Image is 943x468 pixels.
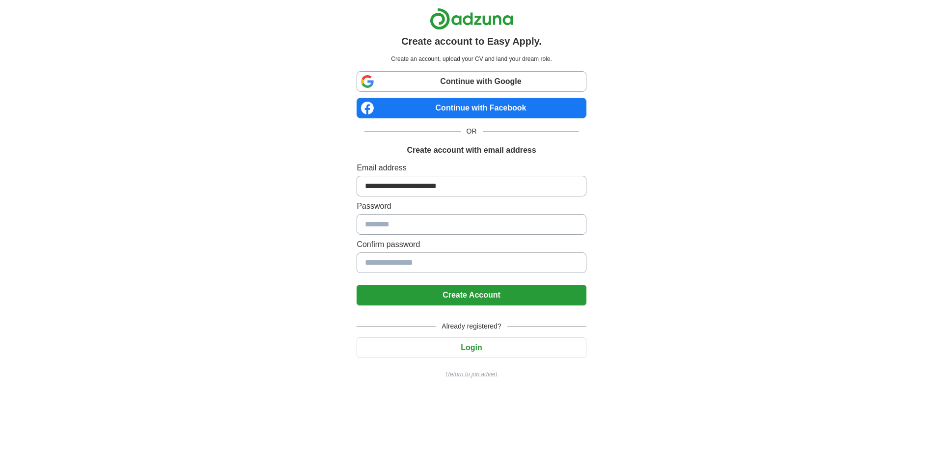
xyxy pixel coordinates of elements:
img: Adzuna logo [430,8,513,30]
a: Return to job advert [357,370,586,379]
label: Email address [357,162,586,174]
a: Continue with Google [357,71,586,92]
button: Create Account [357,285,586,305]
h1: Create account to Easy Apply. [401,34,542,49]
label: Confirm password [357,239,586,250]
span: Already registered? [436,321,507,331]
a: Login [357,343,586,352]
h1: Create account with email address [407,144,536,156]
label: Password [357,200,586,212]
p: Create an account, upload your CV and land your dream role. [359,55,584,63]
span: OR [461,126,483,137]
a: Continue with Facebook [357,98,586,118]
button: Login [357,337,586,358]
